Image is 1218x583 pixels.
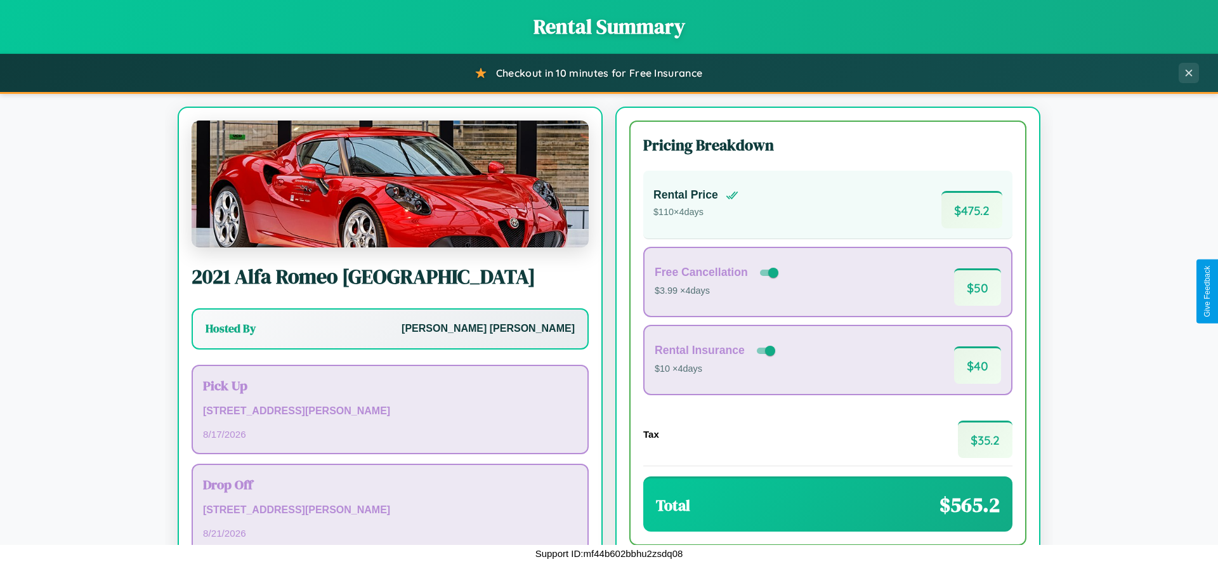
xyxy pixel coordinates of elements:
[643,429,659,440] h4: Tax
[958,421,1012,458] span: $ 35.2
[655,344,745,357] h4: Rental Insurance
[653,204,738,221] p: $ 110 × 4 days
[496,67,702,79] span: Checkout in 10 minutes for Free Insurance
[192,121,589,247] img: Alfa Romeo Milano
[653,188,718,202] h4: Rental Price
[535,545,683,562] p: Support ID: mf44b602bbhu2zsdq08
[643,134,1012,155] h3: Pricing Breakdown
[203,525,577,542] p: 8 / 21 / 2026
[203,475,577,494] h3: Drop Off
[940,491,1000,519] span: $ 565.2
[941,191,1002,228] span: $ 475.2
[954,268,1001,306] span: $ 50
[656,495,690,516] h3: Total
[954,346,1001,384] span: $ 40
[655,266,748,279] h4: Free Cancellation
[13,13,1205,41] h1: Rental Summary
[203,376,577,395] h3: Pick Up
[203,501,577,520] p: [STREET_ADDRESS][PERSON_NAME]
[402,320,575,338] p: [PERSON_NAME] [PERSON_NAME]
[192,263,589,291] h2: 2021 Alfa Romeo [GEOGRAPHIC_DATA]
[206,321,256,336] h3: Hosted By
[203,426,577,443] p: 8 / 17 / 2026
[655,283,781,299] p: $3.99 × 4 days
[1203,266,1212,317] div: Give Feedback
[203,402,577,421] p: [STREET_ADDRESS][PERSON_NAME]
[655,361,778,377] p: $10 × 4 days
